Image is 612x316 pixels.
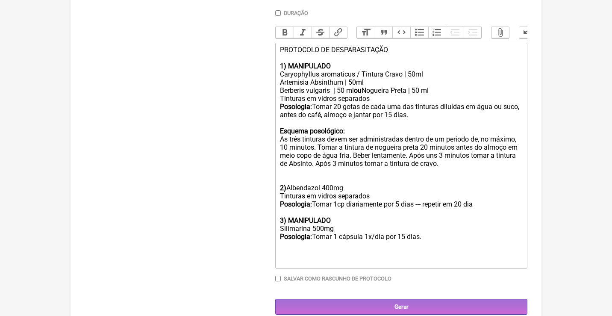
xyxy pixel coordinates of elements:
div: Artemisia Absinthum | 50ml [280,78,523,86]
strong: 1) MANIPULADO [280,62,331,70]
strong: ou [354,86,362,95]
strong: Esquema posológico: [280,127,345,135]
input: Gerar [275,299,527,315]
strong: Posologia: [280,200,312,208]
div: Tomar 20 gotas de cada uma das tinturas diluídas em água ou suco, antes do café, almoço e jantar ... [280,103,523,119]
button: Italic [294,27,312,38]
label: Salvar como rascunho de Protocolo [284,275,391,282]
button: Undo [519,27,537,38]
button: Link [329,27,347,38]
div: Silimarina 500mg Tomar 1 cápsula 1x/dia por 15 dias. [280,224,523,249]
div: As três tinturas devem ser administradas dentro de um período de, no máximo, 10 minutos. Tomar a ... [280,135,523,200]
button: Numbers [428,27,446,38]
div: Tomar 1cp diariamente por 5 dias --- repetir em 20 dia [280,200,523,208]
button: Decrease Level [446,27,464,38]
strong: Posologia: [280,103,312,111]
button: Bullets [410,27,428,38]
strong: Posologia: [280,233,312,241]
label: Duração [284,10,308,16]
button: Attach Files [491,27,509,38]
button: Heading [357,27,375,38]
div: PROTOCOLO DE DESPARASITAÇÃO [280,46,523,70]
button: Quote [375,27,393,38]
strong: 2) [280,184,286,192]
div: Tinturas em vidros separados [280,95,523,103]
div: Caryophyllus aromaticus / Tintura Cravo | 50ml [280,70,523,78]
button: Increase Level [464,27,482,38]
button: Code [392,27,410,38]
div: Berberis vulgaris | 50 ml Nogueira Preta | 50 ml [280,86,523,95]
strong: 3) MANIPULADO [280,216,331,224]
button: Bold [276,27,294,38]
button: Strikethrough [312,27,330,38]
